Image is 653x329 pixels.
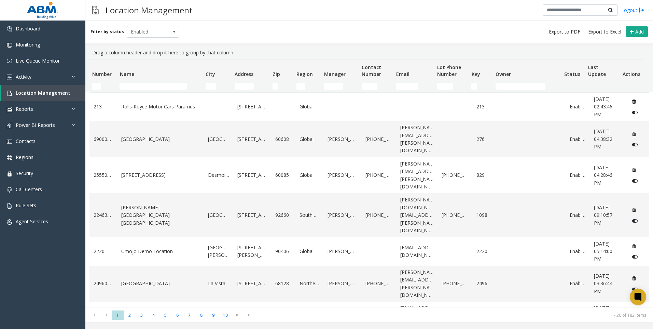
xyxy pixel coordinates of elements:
[469,80,492,92] td: Key Filter
[203,80,232,92] td: City Filter
[120,83,187,90] input: Name Filter
[621,6,644,14] a: Logout
[629,96,640,107] button: Delete
[270,80,294,92] td: Zip Filter
[324,71,346,77] span: Manager
[570,135,586,143] a: Enabled
[594,95,620,118] a: [DATE] 02:43:46 PM
[635,28,644,35] span: Add
[112,311,124,320] span: Page 1
[245,312,254,318] span: Go to the last page
[16,25,40,32] span: Dashboard
[273,83,278,90] input: Zip Filter
[629,215,641,226] button: Disable
[396,71,409,77] span: Email
[442,171,468,179] a: [PHONE_NUMBER]
[476,280,492,287] a: 2496
[594,240,612,262] span: [DATE] 05:14:00 PM
[546,27,583,37] button: Export to PDF
[206,71,215,77] span: City
[629,129,640,140] button: Delete
[629,164,640,175] button: Delete
[16,74,31,80] span: Activity
[94,171,113,179] a: 25550063
[442,211,468,219] a: [PHONE_NUMBER]
[16,90,70,96] span: Location Management
[594,164,620,187] a: [DATE] 04:28:46 PM
[594,305,612,327] span: [DATE] 02:25:23 PM
[629,284,641,295] button: Disable
[259,312,646,318] kendo-pager-info: 1 - 20 of 182 items
[275,280,291,287] a: 68128
[585,80,620,92] td: Last Update Filter
[594,164,612,186] span: [DATE] 04:28:46 PM
[476,103,492,110] a: 213
[275,248,291,255] a: 90406
[207,311,219,320] span: Page 9
[549,28,580,35] span: Export to PDF
[94,280,113,287] a: 24960002
[594,272,620,295] a: [DATE] 03:36:44 PM
[121,103,200,110] a: Rolls-Royce Motor Cars Paramus
[400,124,434,155] a: [PERSON_NAME][EMAIL_ADDRESS][PERSON_NAME][DOMAIN_NAME]
[588,28,621,35] span: Export to Excel
[328,280,358,287] a: [PERSON_NAME]
[629,251,641,262] button: Disable
[121,248,200,255] a: Umojo Demo Location
[365,211,392,219] a: [PHONE_NUMBER]
[16,138,36,144] span: Contacts
[92,2,99,18] img: pageIcon
[437,64,461,77] span: Lot Phone Number
[7,203,12,209] img: 'icon'
[400,304,434,327] a: [EMAIL_ADDRESS][PERSON_NAME][DOMAIN_NAME]
[594,240,620,263] a: [DATE] 05:14:00 PM
[476,135,492,143] a: 276
[472,71,480,77] span: Key
[127,26,169,37] span: Enabled
[94,211,113,219] a: 22463372
[400,196,434,234] a: [PERSON_NAME][DOMAIN_NAME][EMAIL_ADDRESS][PERSON_NAME][DOMAIN_NAME]
[208,135,229,143] a: [GEOGRAPHIC_DATA]
[629,241,640,252] button: Delete
[570,211,586,219] a: Enabled
[7,155,12,160] img: 'icon'
[171,311,183,320] span: Page 6
[275,211,291,219] a: 92660
[588,64,606,77] span: Last Update
[594,204,620,227] a: [DATE] 09:10:57 PM
[206,83,216,90] input: City Filter
[208,171,229,179] a: Desmoines
[362,83,377,90] input: Contact Number Filter
[208,244,229,259] a: [GEOGRAPHIC_DATA][PERSON_NAME]
[121,204,200,227] a: [PERSON_NAME][GEOGRAPHIC_DATA] [GEOGRAPHIC_DATA]
[102,2,196,18] h3: Location Management
[85,59,653,307] div: Data table
[7,171,12,176] img: 'icon'
[243,310,255,320] span: Go to the last page
[91,29,124,35] label: Filter by status
[629,175,641,186] button: Disable
[365,135,392,143] a: [PHONE_NUMBER]
[16,41,40,48] span: Monitoring
[359,80,393,92] td: Contact Number Filter
[362,64,381,77] span: Contact Number
[121,171,200,179] a: [STREET_ADDRESS]
[237,171,267,179] a: [STREET_ADDRESS]
[620,60,644,80] th: Actions
[639,6,644,14] img: logout
[442,280,468,287] a: [PHONE_NUMBER]
[620,80,644,92] td: Actions Filter
[94,103,113,110] a: 213
[7,107,12,112] img: 'icon'
[237,211,267,219] a: [STREET_ADDRESS]
[7,139,12,144] img: 'icon'
[594,204,612,226] span: [DATE] 09:10:57 PM
[570,280,586,287] a: Enabled
[16,122,55,128] span: Power BI Reports
[476,171,492,179] a: 829
[594,96,612,118] span: [DATE] 02:43:46 PM
[208,280,229,287] a: La Vista
[629,107,641,118] button: Disable
[231,310,243,320] span: Go to the next page
[124,311,136,320] span: Page 2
